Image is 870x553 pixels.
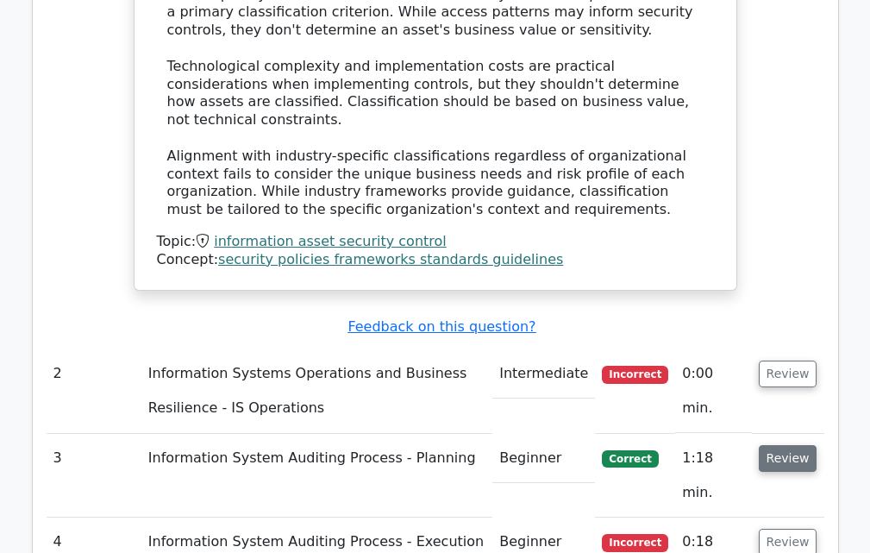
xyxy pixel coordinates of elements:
[157,251,714,269] div: Concept:
[602,366,668,383] span: Incorrect
[214,233,447,249] a: information asset security control
[602,450,658,468] span: Correct
[47,434,141,518] td: 3
[141,349,492,433] td: Information Systems Operations and Business Resilience - IS Operations
[218,251,563,267] a: security policies frameworks standards guidelines
[492,349,595,399] td: Intermediate
[157,233,714,251] div: Topic:
[492,434,595,483] td: Beginner
[347,318,535,335] a: Feedback on this question?
[759,445,817,472] button: Review
[675,434,751,518] td: 1:18 min.
[602,534,668,551] span: Incorrect
[759,361,817,387] button: Review
[141,434,492,518] td: Information System Auditing Process - Planning
[47,349,141,433] td: 2
[675,349,751,433] td: 0:00 min.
